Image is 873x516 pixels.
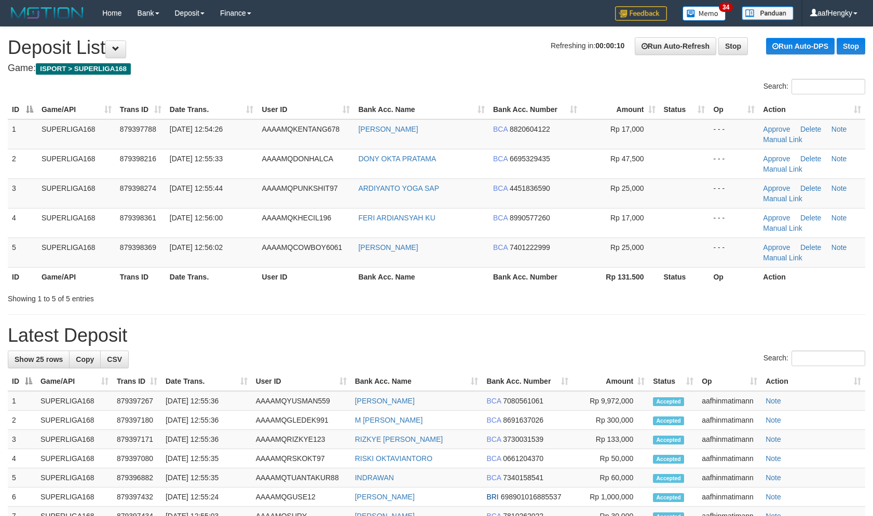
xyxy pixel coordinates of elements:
a: FERI ARDIANSYAH KU [358,214,435,222]
td: SUPERLIGA168 [37,178,116,208]
td: SUPERLIGA168 [36,487,113,507]
td: AAAAMQRSKOKT97 [252,449,351,468]
a: Note [831,184,847,192]
th: Op: activate to sort column ascending [698,372,761,391]
td: 879397432 [113,487,161,507]
img: Button%20Memo.svg [683,6,726,21]
span: Rp 25,000 [610,184,644,192]
a: Approve [763,243,790,252]
span: BCA [486,397,501,405]
th: Trans ID [116,267,166,286]
th: ID [8,267,37,286]
td: SUPERLIGA168 [37,208,116,238]
td: SUPERLIGA168 [36,391,113,411]
span: 34 [719,3,733,12]
td: 3 [8,178,37,208]
span: Accepted [653,474,684,483]
th: Op [709,267,759,286]
a: Note [766,493,781,501]
td: [DATE] 12:55:35 [161,468,252,487]
td: aafhinmatimann [698,391,761,411]
span: AAAAMQKENTANG678 [262,125,339,133]
span: 879398361 [120,214,156,222]
a: Delete [800,243,821,252]
span: Accepted [653,436,684,444]
th: Bank Acc. Number: activate to sort column ascending [482,372,572,391]
td: [DATE] 12:55:36 [161,411,252,430]
td: AAAAMQGUSE12 [252,487,351,507]
span: 879398274 [120,184,156,192]
a: Delete [800,125,821,133]
td: [DATE] 12:55:35 [161,449,252,468]
span: 879398216 [120,155,156,163]
span: AAAAMQPUNKSHIT97 [262,184,337,192]
span: Copy 698901016885537 to clipboard [501,493,562,501]
span: Rp 25,000 [610,243,644,252]
td: [DATE] 12:55:36 [161,391,252,411]
a: Approve [763,155,790,163]
img: Feedback.jpg [615,6,667,21]
span: Copy 7401222999 to clipboard [510,243,550,252]
th: Bank Acc. Number [489,267,581,286]
span: BCA [486,435,501,443]
span: Show 25 rows [15,355,63,364]
span: Copy 6695329435 to clipboard [510,155,550,163]
span: [DATE] 12:56:00 [170,214,223,222]
span: 879397788 [120,125,156,133]
span: [DATE] 12:56:02 [170,243,223,252]
a: [PERSON_NAME] [355,493,415,501]
td: AAAAMQRIZKYE123 [252,430,351,449]
span: Accepted [653,416,684,425]
th: Action: activate to sort column ascending [761,372,865,391]
td: aafhinmatimann [698,468,761,487]
span: Copy 4451836590 to clipboard [510,184,550,192]
span: Rp 47,500 [610,155,644,163]
span: BCA [493,125,508,133]
th: Trans ID: activate to sort column ascending [113,372,161,391]
td: Rp 60,000 [572,468,649,487]
a: Note [766,416,781,424]
a: Show 25 rows [8,351,70,368]
h1: Deposit List [8,37,865,58]
a: Stop [718,37,748,55]
a: DONY OKTA PRATAMA [358,155,436,163]
td: 1 [8,119,37,149]
td: SUPERLIGA168 [37,238,116,267]
a: INDRAWAN [355,473,394,482]
span: Copy 3730031539 to clipboard [503,435,543,443]
th: Date Trans. [166,267,258,286]
a: Manual Link [763,135,802,144]
a: CSV [100,351,129,368]
td: - - - [709,178,759,208]
span: [DATE] 12:55:33 [170,155,223,163]
td: 4 [8,449,36,468]
a: Note [766,473,781,482]
a: Manual Link [763,224,802,232]
th: Action [759,267,865,286]
span: Copy 8820604122 to clipboard [510,125,550,133]
a: Manual Link [763,194,802,203]
span: Copy 8691637026 to clipboard [503,416,543,424]
td: 5 [8,468,36,487]
td: AAAAMQTUANTAKUR88 [252,468,351,487]
td: aafhinmatimann [698,411,761,430]
a: [PERSON_NAME] [358,243,418,252]
td: 2 [8,149,37,178]
a: RIZKYE [PERSON_NAME] [355,435,443,443]
th: Game/API: activate to sort column ascending [37,100,116,119]
th: User ID [257,267,354,286]
th: Status [660,267,710,286]
a: [PERSON_NAME] [358,125,418,133]
span: BCA [493,214,508,222]
div: Showing 1 to 5 of 5 entries [8,289,356,304]
td: aafhinmatimann [698,449,761,468]
a: Delete [800,184,821,192]
th: Rp 131.500 [581,267,660,286]
a: Note [766,397,781,405]
td: AAAAMQGLEDEK991 [252,411,351,430]
img: panduan.png [742,6,794,20]
td: 879397267 [113,391,161,411]
td: - - - [709,119,759,149]
a: Approve [763,184,790,192]
td: 3 [8,430,36,449]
